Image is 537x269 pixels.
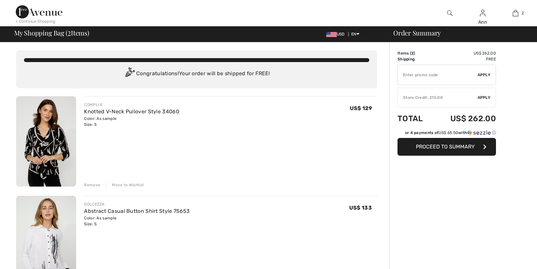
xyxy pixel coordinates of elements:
span: US$ 65.50 [439,130,458,135]
td: Items ( ) [397,50,433,56]
span: 2 [68,28,71,36]
div: Store Credit: 215.00 [398,95,478,101]
img: 1ère Avenue [16,5,62,18]
img: Sezzle [467,130,491,136]
div: DOLCEZZA [84,201,190,207]
div: Color: As sample Size: S [84,116,179,127]
div: COMPLI K [84,102,179,108]
img: US Dollar [326,32,337,37]
input: Promo code [398,65,478,85]
td: Free [433,56,496,62]
div: or 4 payments ofUS$ 65.50withSezzle Click to learn more about Sezzle [397,130,496,138]
div: Color: As sample Size: S [84,215,190,227]
span: Chat [14,5,28,11]
div: < Continue Shopping [16,18,55,24]
div: Ann [466,19,499,26]
span: US$ 133 [349,205,372,211]
div: Order Summary [385,30,533,36]
a: Sign In [480,10,485,16]
img: Congratulation2.svg [123,67,136,80]
a: Knotted V-Neck Pullover Style 34060 [84,108,179,115]
span: USD [326,32,347,36]
span: Apply [478,72,491,78]
div: Move to Wishlist [106,182,144,188]
div: or 4 payments of with [405,130,496,136]
a: Abstract Casual Button Shirt Style 75653 [84,208,190,214]
div: Remove [84,182,100,188]
img: My Info [480,9,485,17]
span: 2 [522,10,524,16]
img: Knotted V-Neck Pullover Style 34060 [16,96,76,187]
span: US$ 129 [350,105,372,111]
td: US$ 262.00 [433,50,496,56]
span: Proceed to Summary [416,144,475,150]
span: My Shopping Bag ( Items) [14,30,89,36]
img: search the website [447,9,453,17]
td: US$ 262.00 [433,107,496,130]
span: EN [351,32,359,36]
img: My Bag [513,9,518,17]
td: Total [397,107,433,130]
button: Proceed to Summary [397,138,496,156]
div: Congratulations! Your order will be shipped for FREE! [24,67,369,80]
td: Shipping [397,56,433,62]
span: Apply [478,95,491,101]
span: 2 [411,51,414,56]
a: 2 [499,9,531,17]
